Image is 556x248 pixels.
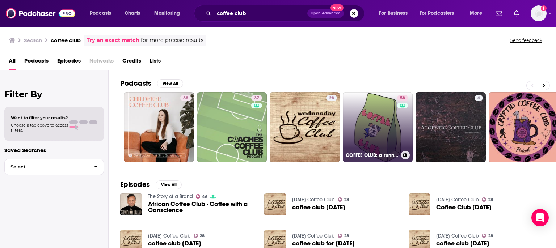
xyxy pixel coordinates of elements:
h3: coffee club [51,37,81,44]
a: 28 [338,234,349,238]
span: Podcasts [90,8,111,18]
img: User Profile [531,5,547,21]
button: View All [157,79,183,88]
a: Lists [150,55,161,70]
img: Podchaser - Follow, Share and Rate Podcasts [6,7,75,20]
a: 58 [397,95,408,101]
button: Open AdvancedNew [307,9,344,18]
span: For Podcasters [420,8,454,18]
span: 28 [200,234,205,238]
a: Podcasts [24,55,49,70]
span: coffee club [DATE] [292,204,345,210]
a: Wednesday Coffee Club [436,233,479,239]
span: coffee club [DATE] [148,240,201,247]
a: Show notifications dropdown [493,7,505,20]
span: Monitoring [154,8,180,18]
button: open menu [374,8,417,19]
span: Select [5,164,88,169]
span: 28 [344,234,349,238]
span: 46 [202,195,207,198]
a: 28 [194,234,205,238]
a: The Story of a Brand [148,193,193,200]
a: PodcastsView All [120,79,183,88]
a: 6 [475,95,483,101]
a: Episodes [57,55,81,70]
a: 46 [196,194,208,199]
button: open menu [149,8,189,19]
h2: Filter By [4,89,104,99]
button: open menu [465,8,491,19]
img: coffee club february 19 2025 [264,193,286,215]
span: Coffee Club [DATE] [436,204,492,210]
a: Wednesday Coffee Club [292,233,335,239]
span: Choose a tab above to access filters. [11,123,68,133]
span: coffee club for [DATE] [292,240,355,247]
a: 28 [338,197,349,202]
a: Charts [120,8,144,19]
a: Wednesday Coffee Club [148,233,191,239]
a: African Coffee Club - Coffee with a Conscience [148,201,256,213]
a: 38 [180,95,191,101]
input: Search podcasts, credits, & more... [214,8,307,19]
button: Send feedback [508,37,544,43]
span: New [330,4,344,11]
span: coffee club [DATE] [436,240,489,247]
svg: Add a profile image [541,5,547,11]
p: Saved Searches [4,147,104,154]
span: Networks [89,55,114,70]
h3: COFFEE CLUB: a running podcast about nothing [346,152,398,158]
button: open menu [85,8,121,19]
a: coffee club march 05 2025 [148,240,201,247]
button: View All [156,180,182,189]
a: Try an exact match [87,36,139,44]
span: More [470,8,482,18]
span: 28 [488,234,493,238]
h2: Podcasts [120,79,151,88]
a: Show notifications dropdown [511,7,522,20]
span: 37 [254,95,259,102]
img: Coffee Club March 20 2024 [409,193,431,215]
button: open menu [415,8,465,19]
a: 58COFFEE CLUB: a running podcast about nothing [343,92,413,162]
a: Wednesday Coffee Club [436,197,479,203]
a: 28 [482,197,493,202]
span: For Business [379,8,408,18]
span: for more precise results [141,36,203,44]
span: Want to filter your results? [11,115,68,120]
button: Show profile menu [531,5,547,21]
a: 28 [270,92,340,162]
a: coffee club february 19 2025 [292,204,345,210]
span: 38 [183,95,188,102]
button: Select [4,159,104,175]
span: 6 [477,95,480,102]
a: Wednesday Coffee Club [292,197,335,203]
a: coffee club february 26 2025 [436,240,489,247]
span: 28 [488,198,493,201]
a: Credits [122,55,141,70]
a: 6 [416,92,486,162]
span: 58 [400,95,405,102]
a: coffee club for july 31 2024 [292,240,355,247]
a: All [9,55,16,70]
a: 28 [482,234,493,238]
a: 37 [251,95,262,101]
img: African Coffee Club - Coffee with a Conscience [120,193,142,215]
a: 37 [197,92,267,162]
a: EpisodesView All [120,180,182,189]
span: Charts [125,8,140,18]
span: 28 [329,95,334,102]
div: Open Intercom Messenger [531,209,549,226]
span: Logged in as GregKubie [531,5,547,21]
h3: Search [24,37,42,44]
div: Search podcasts, credits, & more... [201,5,371,22]
span: Open Advanced [311,12,341,15]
